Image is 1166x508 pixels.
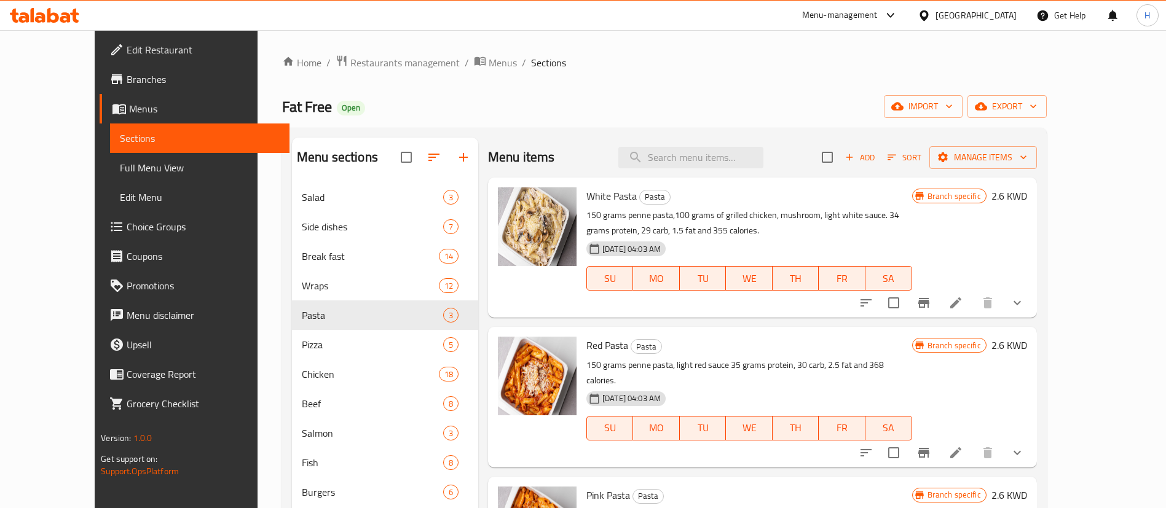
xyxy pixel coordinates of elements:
[685,270,722,287] span: TU
[110,153,290,182] a: Full Menu View
[444,310,458,321] span: 3
[302,190,443,205] span: Salad
[439,251,458,262] span: 14
[100,35,290,64] a: Edit Restaurant
[531,55,566,70] span: Sections
[292,448,478,477] div: Fish8
[773,266,819,291] button: TH
[1003,438,1032,467] button: show more
[685,419,722,437] span: TU
[302,455,443,470] span: Fish
[778,270,814,287] span: TH
[618,147,763,168] input: search
[292,300,478,330] div: Pasta3
[881,440,907,466] span: Select to update
[297,148,378,166] h2: Menu sections
[100,271,290,300] a: Promotions
[127,249,280,264] span: Coupons
[443,337,459,352] div: items
[586,187,637,205] span: White Pasta
[282,55,321,70] a: Home
[929,146,1037,169] button: Manage items
[127,308,280,322] span: Menu disclaimer
[444,457,458,469] span: 8
[731,419,768,437] span: WE
[133,430,152,446] span: 1.0.0
[680,266,727,291] button: TU
[465,55,469,70] li: /
[336,55,460,71] a: Restaurants management
[100,64,290,94] a: Branches
[851,288,881,318] button: sort-choices
[840,148,880,167] button: Add
[923,190,986,202] span: Branch specific
[888,150,921,165] span: Sort
[337,103,365,113] span: Open
[731,270,768,287] span: WE
[100,389,290,418] a: Grocery Checklist
[640,190,670,204] span: Pasta
[326,55,331,70] li: /
[991,487,1027,504] h6: 2.6 KWD
[489,55,517,70] span: Menus
[120,131,280,146] span: Sections
[991,337,1027,354] h6: 2.6 KWD
[586,416,633,440] button: SU
[443,190,459,205] div: items
[443,485,459,499] div: items
[127,278,280,293] span: Promotions
[948,295,963,310] a: Edit menu item
[439,367,459,381] div: items
[292,389,478,418] div: Beef8
[120,160,280,175] span: Full Menu View
[302,367,439,381] span: Chicken
[814,144,840,170] span: Select section
[443,396,459,411] div: items
[292,182,478,212] div: Salad3
[444,428,458,439] span: 3
[292,212,478,241] div: Side dishes7
[282,55,1047,71] nav: breadcrumb
[127,42,280,57] span: Edit Restaurant
[474,55,517,71] a: Menus
[302,337,443,352] span: Pizza
[444,339,458,351] span: 5
[282,93,332,120] span: Fat Free
[101,451,157,467] span: Get support on:
[592,419,628,437] span: SU
[973,288,1003,318] button: delete
[100,94,290,123] a: Menus
[586,336,628,354] span: Red Pasta
[639,190,671,205] div: Pasta
[101,430,131,446] span: Version:
[292,241,478,271] div: Break fast14
[633,416,680,440] button: MO
[302,426,443,440] span: Salmon
[393,144,419,170] span: Select all sections
[909,288,939,318] button: Branch-specific-item
[443,426,459,440] div: items
[1010,445,1025,460] svg: Show Choices
[936,9,1017,22] div: [GEOGRAPHIC_DATA]
[870,419,907,437] span: SA
[973,438,1003,467] button: delete
[302,249,439,264] span: Break fast
[127,337,280,352] span: Upsell
[302,219,443,234] span: Side dishes
[881,290,907,316] span: Select to update
[444,221,458,233] span: 7
[292,271,478,300] div: Wraps12
[586,266,633,291] button: SU
[726,416,773,440] button: WE
[865,266,912,291] button: SA
[977,99,1037,114] span: export
[302,396,443,411] span: Beef
[127,72,280,87] span: Branches
[302,308,443,322] span: Pasta
[680,416,727,440] button: TU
